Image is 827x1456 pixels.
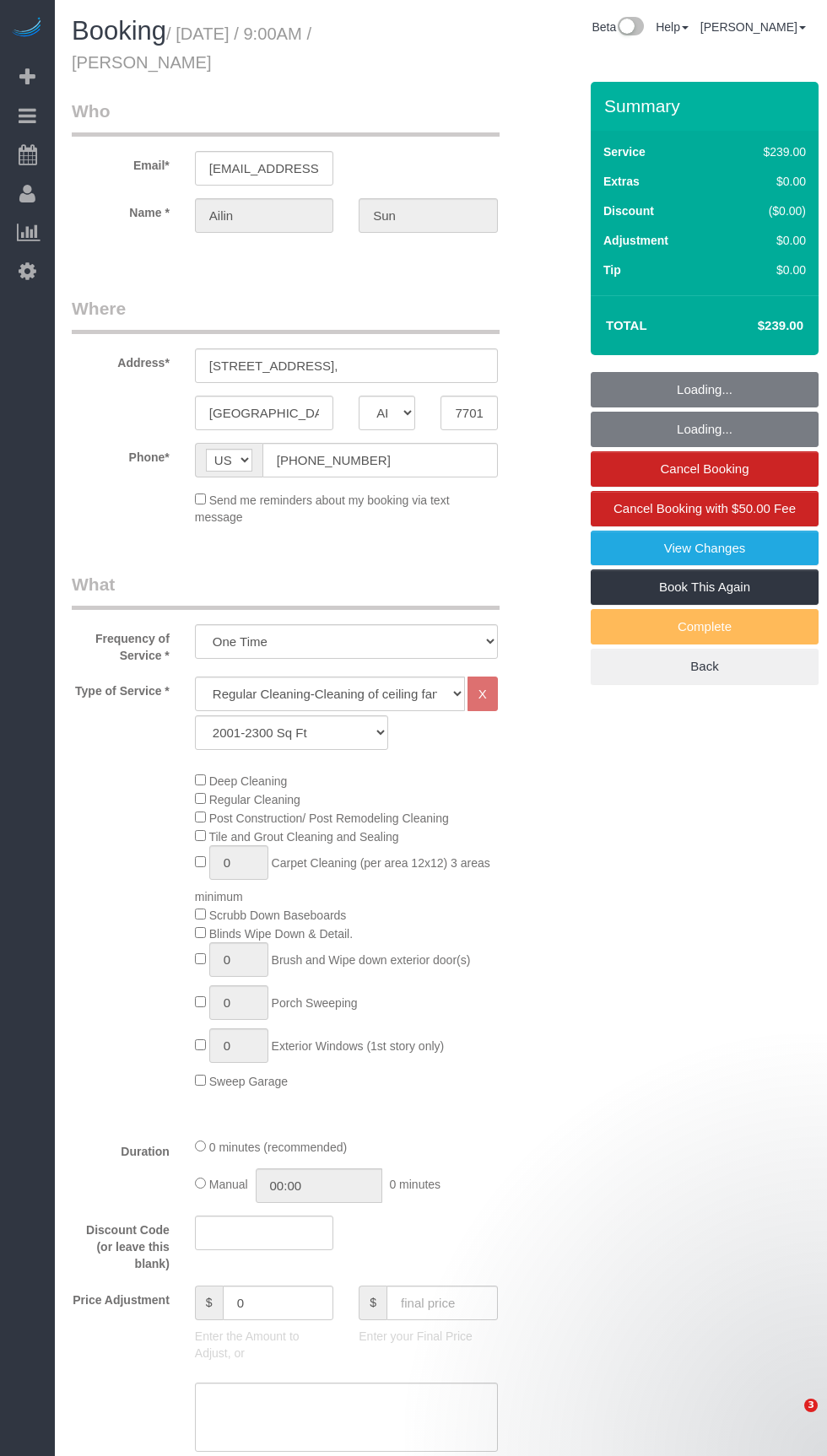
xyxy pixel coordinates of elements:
[209,1141,347,1154] span: 0 minutes (recommended)
[72,24,311,72] small: / [DATE] / 9:00AM / [PERSON_NAME]
[72,16,166,46] span: Booking
[72,296,500,334] legend: Where
[591,649,819,684] a: Back
[59,1286,182,1308] label: Price Adjustment
[272,996,358,1010] span: Porch Sweeping
[59,348,182,371] label: Address*
[770,1399,810,1439] iframe: Intercom live chat
[72,99,500,137] legend: Who
[59,677,182,699] label: Type of Service *
[591,451,819,487] a: Cancel Booking
[604,96,810,116] h3: Summary
[606,318,647,332] strong: Total
[591,531,819,566] a: View Changes
[195,151,333,186] input: Email*
[195,198,333,233] input: First Name*
[591,491,819,526] a: Cancel Booking with $50.00 Fee
[441,396,497,430] input: Zip Code*
[603,143,646,160] label: Service
[603,262,621,278] label: Tip
[613,501,796,515] span: Cancel Booking with $50.00 Fee
[209,1178,248,1191] span: Manual
[262,443,498,477] input: Phone*
[359,1328,497,1345] p: Enter your Final Price
[804,1399,818,1412] span: 3
[209,1075,288,1088] span: Sweep Garage
[59,1216,182,1272] label: Discount Code (or leave this blank)
[727,232,806,249] div: $0.00
[272,1039,445,1053] span: Exterior Windows (1st story only)
[195,396,333,430] input: City*
[59,198,182,221] label: Name *
[209,927,353,941] span: Blinds Wipe Down & Detail.
[727,262,806,278] div: $0.00
[208,830,398,844] span: Tile and Grout Cleaning and Sealing
[195,493,450,524] span: Send me reminders about my booking via text message
[72,572,500,610] legend: What
[727,143,806,160] div: $239.00
[272,953,471,967] span: Brush and Wipe down exterior door(s)
[209,774,288,788] span: Deep Cleaning
[359,198,497,233] input: Last Name*
[59,151,182,174] label: Email*
[59,443,182,466] label: Phone*
[616,17,644,39] img: New interface
[59,1137,182,1160] label: Duration
[591,569,819,605] a: Book This Again
[656,20,689,34] a: Help
[727,202,806,219] div: ($0.00)
[10,17,44,40] img: Automaid Logo
[59,624,182,664] label: Frequency of Service *
[209,793,300,806] span: Regular Cleaning
[700,20,806,34] a: [PERSON_NAME]
[603,202,654,219] label: Discount
[195,1328,333,1362] p: Enter the Amount to Adjust, or
[209,909,347,922] span: Scrubb Down Baseboards
[707,319,803,333] h4: $239.00
[727,173,806,190] div: $0.00
[603,173,640,190] label: Extras
[209,812,449,825] span: Post Construction/ Post Remodeling Cleaning
[386,1286,498,1320] input: final price
[359,1286,386,1320] span: $
[389,1178,441,1191] span: 0 minutes
[195,1286,223,1320] span: $
[195,856,490,903] span: Carpet Cleaning (per area 12x12) 3 areas minimum
[592,20,644,34] a: Beta
[603,232,668,249] label: Adjustment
